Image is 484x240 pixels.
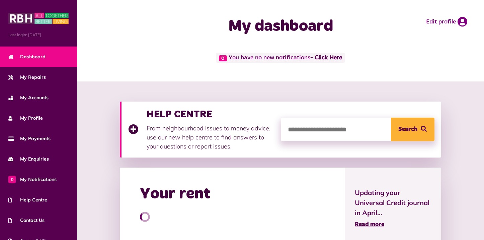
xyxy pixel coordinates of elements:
span: You have no new notifications [216,53,345,63]
h2: Your rent [140,184,211,204]
span: My Payments [8,135,51,142]
span: Help Centre [8,196,47,203]
a: - Click Here [310,55,342,61]
span: Updating your Universal Credit journal in April... [355,188,431,218]
a: Updating your Universal Credit journal in April... Read more [355,188,431,229]
span: My Profile [8,115,43,122]
p: From neighbourhood issues to money advice, use our new help centre to find answers to your questi... [147,124,274,151]
span: Contact Us [8,217,45,224]
span: Search [398,118,417,141]
span: Dashboard [8,53,46,60]
span: My Accounts [8,94,49,101]
h1: My dashboard [185,17,376,36]
img: MyRBH [8,12,69,25]
span: My Repairs [8,74,46,81]
span: My Enquiries [8,156,49,163]
span: 0 [219,55,227,61]
button: Search [391,118,434,141]
h3: HELP CENTRE [147,108,274,120]
span: Last login: [DATE] [8,32,69,38]
span: 0 [8,176,16,183]
a: Edit profile [426,17,467,27]
span: Read more [355,222,384,228]
span: My Notifications [8,176,57,183]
